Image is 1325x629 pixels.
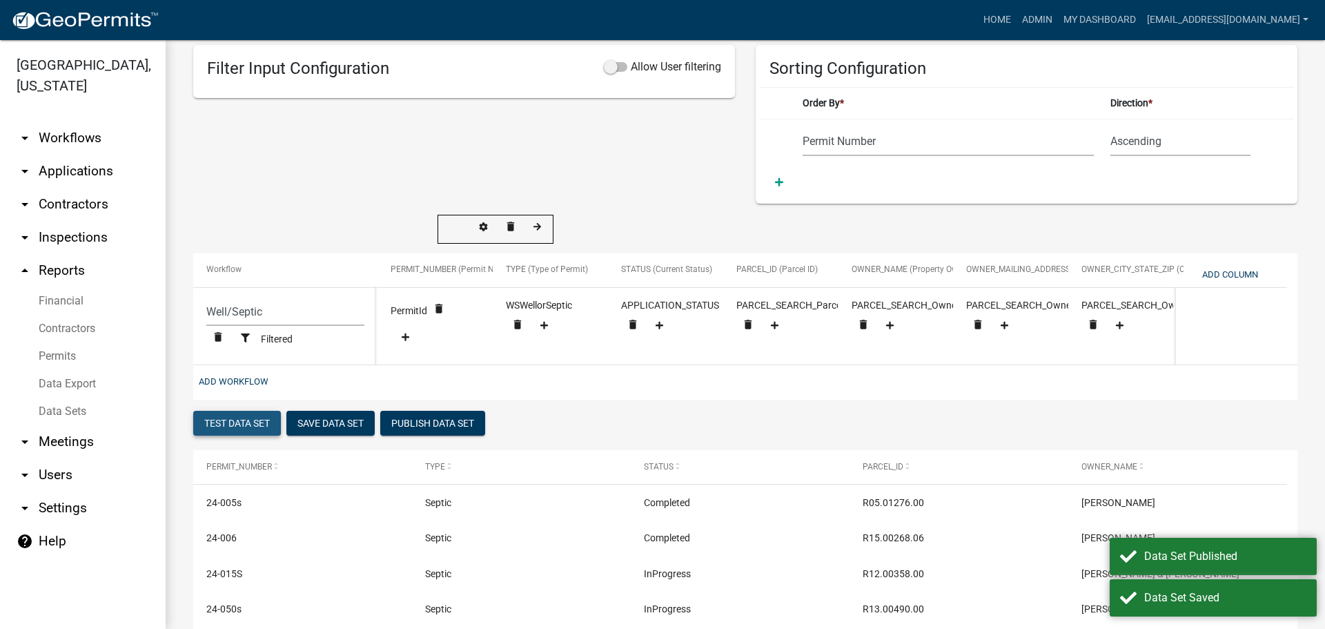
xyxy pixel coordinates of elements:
[193,253,377,287] datatable-header-cell: Workflow
[1081,603,1253,615] span: HARTNETT,KEVIN AND MICHELLE
[380,418,485,431] wm-modal-confirm: Publish Data Set Confirmation
[769,177,789,188] a: Add Sorting Column
[966,313,990,339] button: delete
[206,264,242,274] span: Workflow
[17,467,33,483] i: arrow_drop_down
[604,59,721,75] label: This will allow you to specify any columns from the Data Set for which the executer can apply fil...
[206,497,242,508] span: 24-005s
[852,313,875,339] button: delete
[875,315,905,338] button: Add Data Entity
[17,262,33,279] i: arrow_drop_up
[644,568,691,579] span: InProgress
[425,532,451,543] span: Septic
[506,298,595,342] div: WSWellorSeptic
[863,603,924,615] span: R13.00490.00
[742,318,754,331] i: delete
[863,497,924,508] span: R05.01276.00
[206,326,230,351] button: delete
[1144,590,1306,606] div: Data Set Saved
[17,533,33,550] i: help
[1081,532,1155,543] span: DITTRICH,DUSTIN
[852,264,997,274] span: OWNER_NAME (Property Owner Name)
[206,568,242,579] span: 24-015S
[850,450,1068,483] datatable-header-cell: PARCEL_ID
[468,216,499,239] button: Configure Column
[1081,497,1155,508] span: JACOBSON,JEFFREY J
[17,163,33,180] i: arrow_drop_down
[966,298,1055,342] div: PARCEL_SEARCH_OwnerAddr1
[206,532,237,543] span: 24-006
[863,462,903,472] span: PARCEL_ID
[425,462,445,472] span: TYPE
[499,222,522,235] wm-modal-confirm: Remove Column
[391,298,480,352] div: PermitId
[631,450,850,483] datatable-header-cell: STATUS
[1105,315,1135,338] button: Add Data Entity
[1144,548,1306,565] div: Data Set Published
[1081,322,1105,333] wm-modal-confirm: Remove Data Entity Mapping
[206,334,230,345] wm-modal-confirm: Remove Workflow
[193,411,281,436] button: Test Data Set
[736,322,760,333] wm-modal-confirm: Remove Data Entity Mapping
[380,411,485,436] button: Publish Data Set
[736,313,760,339] button: delete
[978,7,1017,33] a: Home
[17,196,33,213] i: arrow_drop_down
[193,450,412,483] datatable-header-cell: PERMIT_NUMBER
[506,313,529,339] button: delete
[627,318,639,331] i: delete
[621,313,645,339] button: delete
[863,568,924,579] span: R12.00358.00
[529,315,559,338] button: Add Data Entity
[863,532,924,543] span: R15.00268.06
[966,264,1164,274] span: OWNER_MAILING_ADDRESS (Owner Mailing Address)
[206,462,272,472] span: PERMIT_NUMBER
[212,331,224,343] i: delete
[391,264,521,274] span: PERMIT_NUMBER (Permit Number)
[852,298,941,342] div: PARCEL_SEARCH_OwnerName
[621,264,712,274] span: STATUS (Current Status)
[427,298,451,323] button: delete
[1068,450,1287,483] datatable-header-cell: OWNER_NAME
[621,298,710,342] div: APPLICATION_STATUS
[1017,7,1058,33] a: Admin
[412,450,631,483] datatable-header-cell: TYPE
[1197,263,1264,286] button: Add Column
[511,318,524,331] i: delete
[972,318,984,331] i: delete
[433,302,445,315] i: delete
[206,603,242,615] span: 24-050s
[286,411,375,436] button: Save Data Set
[1081,313,1105,339] button: delete
[522,216,552,239] button: Move Column Right
[645,315,674,338] button: Add Data Entity
[207,59,389,79] h4: Filter Input Configuration
[17,229,33,246] i: arrow_drop_down
[769,59,1284,79] h4: Sorting Configuration
[425,568,451,579] span: Septic
[427,306,451,317] wm-modal-confirm: Remove Data Entity Mapping
[425,603,451,615] span: Septic
[1081,462,1137,472] span: OWNER_NAME
[17,130,33,146] i: arrow_drop_down
[621,322,645,333] wm-modal-confirm: Remove Data Entity Mapping
[1087,318,1099,331] i: delete
[1081,264,1279,274] span: OWNER_CITY_STATE_ZIP (Owner City, State Zip Code)
[736,264,818,274] span: PARCEL_ID (Parcel ID)
[966,322,990,333] wm-modal-confirm: Remove Data Entity Mapping
[644,603,691,615] span: InProgress
[425,497,451,508] span: Septic
[499,215,522,240] button: delete
[644,497,690,508] span: Completed
[1141,7,1314,33] a: [EMAIL_ADDRESS][DOMAIN_NAME]
[17,434,33,450] i: arrow_drop_down
[1081,298,1170,342] div: PARCEL_SEARCH_OwnerCityStZip
[794,87,1102,119] th: Order By
[193,370,274,393] button: Add Workflow
[506,264,588,274] span: TYPE (Type of Permit)
[230,327,261,350] button: Filter Workflow Applications
[1102,87,1259,119] th: Direction
[506,322,529,333] wm-modal-confirm: Remove Data Entity Mapping
[736,298,825,342] div: PARCEL_SEARCH_ParcelID
[644,532,690,543] span: Completed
